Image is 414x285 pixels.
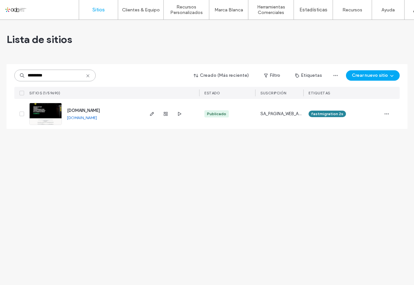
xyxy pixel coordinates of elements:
span: SA_PAGINA_WEB_ADN [260,111,303,117]
button: Etiquetas [289,70,328,81]
button: Filtro [257,70,287,81]
span: fastmigration 2s [311,111,343,117]
span: ETIQUETAS [309,91,330,95]
a: [DOMAIN_NAME] [67,108,100,113]
span: ESTADO [204,91,220,95]
span: SITIOS (1/59690) [29,91,60,95]
div: Publicado [207,111,226,117]
label: Clientes & Equipo [122,7,160,13]
span: Lista de sitios [7,33,72,46]
label: Marca Blanca [214,7,243,13]
span: Ayuda [14,5,32,10]
label: Ayuda [381,7,395,13]
label: Recursos Personalizados [164,4,209,15]
a: [DOMAIN_NAME] [67,115,97,120]
span: Suscripción [260,91,286,95]
label: Estadísticas [299,7,327,13]
label: Herramientas Comerciales [248,4,294,15]
button: Creado (Más reciente) [188,70,255,81]
label: Sitios [92,7,105,13]
button: Crear nuevo sitio [346,70,400,81]
label: Recursos [342,7,362,13]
